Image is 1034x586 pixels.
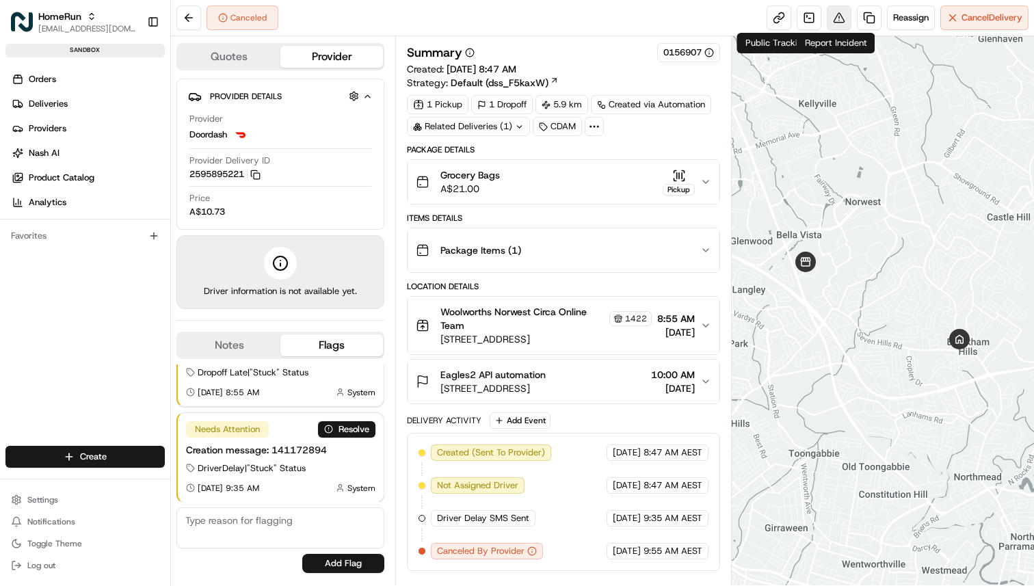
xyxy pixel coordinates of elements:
button: Quotes [178,46,280,68]
span: Toggle Theme [27,538,82,549]
span: Provider Delivery ID [189,155,270,167]
span: Default (dss_F5kaxW) [451,76,548,90]
div: Related Deliveries (1) [407,117,530,136]
span: Nash AI [29,147,59,159]
span: 9:35 AM AEST [644,512,702,524]
button: Create [5,446,165,468]
span: 10:00 AM [651,368,695,382]
button: Notes [178,334,280,356]
div: Favorites [5,225,165,247]
a: Product Catalog [5,167,170,189]
button: Notifications [5,512,165,531]
a: Orders [5,68,170,90]
span: Provider [189,113,223,125]
img: doordash_logo_v2.png [233,126,249,143]
button: CancelDelivery [940,5,1029,30]
div: CDAM [533,117,582,136]
span: Notifications [27,516,75,527]
span: [DATE] [613,545,641,557]
span: Create [80,451,107,463]
span: Providers [29,122,66,135]
div: Package Details [407,144,720,155]
h3: Summary [407,46,462,59]
button: HomeRunHomeRun[EMAIL_ADDRESS][DOMAIN_NAME] [5,5,142,38]
button: Eagles2 API automation[STREET_ADDRESS]10:00 AM[DATE] [408,360,719,403]
span: 9:55 AM AEST [644,545,702,557]
span: Cancel Delivery [962,12,1022,24]
span: A$10.73 [189,206,225,218]
div: 5.9 km [535,95,588,114]
div: Needs Attention [186,421,269,438]
span: 1422 [625,313,647,324]
a: Created via Automation [591,95,711,114]
span: Created (Sent To Provider) [437,447,545,459]
button: Toggle Theme [5,534,165,553]
div: Strategy: [407,76,559,90]
a: Analytics [5,191,170,213]
span: [STREET_ADDRESS] [440,382,546,395]
button: Reassign [887,5,935,30]
span: 8:47 AM AEST [644,447,702,459]
div: Report Incident [797,33,875,53]
span: Price [189,192,210,204]
button: Canceled [207,5,278,30]
div: 1 Pickup [407,95,468,114]
span: [DATE] 8:55 AM [198,387,259,398]
div: 1 Dropoff [471,95,533,114]
button: Add Flag [302,554,384,573]
button: Pickup [663,169,695,196]
span: Log out [27,560,55,571]
span: Dropoff Late | "Stuck" Status [198,367,308,379]
div: Location Details [407,281,720,292]
button: 0156907 [663,46,714,59]
span: System [347,483,375,494]
button: Log out [5,556,165,575]
span: Canceled By Provider [437,545,525,557]
span: [DATE] 9:35 AM [198,483,259,494]
span: Not Assigned Driver [437,479,518,492]
div: Public Tracking [737,33,816,53]
div: Delivery Activity [407,415,481,426]
span: Package Items ( 1 ) [440,243,521,257]
span: Orders [29,73,56,85]
button: HomeRun [38,10,81,23]
span: Product Catalog [29,172,94,184]
span: Grocery Bags [440,168,500,182]
span: DriverDelay | "Stuck" Status [198,462,306,475]
span: [DATE] [651,382,695,395]
div: Creation message: 141172894 [186,443,375,457]
button: 2595895221 [189,168,261,181]
a: Deliveries [5,93,170,115]
span: Created: [407,62,516,76]
a: Nash AI [5,142,170,164]
div: sandbox [5,44,165,57]
button: Resolve [318,421,375,438]
span: Reassign [893,12,929,24]
span: Deliveries [29,98,68,110]
span: Settings [27,494,58,505]
span: Provider Details [210,91,282,102]
span: Eagles2 API automation [440,368,546,382]
button: Provider Details [188,85,373,107]
span: [DATE] [657,325,695,339]
div: Items Details [407,213,720,224]
button: Settings [5,490,165,509]
img: HomeRun [11,11,33,33]
span: Doordash [189,129,227,141]
button: [EMAIL_ADDRESS][DOMAIN_NAME] [38,23,136,34]
span: [STREET_ADDRESS] [440,332,652,346]
span: Analytics [29,196,66,209]
span: [DATE] 8:47 AM [447,63,516,75]
span: 8:55 AM [657,312,695,325]
a: Providers [5,118,170,139]
button: Grocery BagsA$21.00Pickup [408,160,719,204]
a: Default (dss_F5kaxW) [451,76,559,90]
span: Woolworths Norwest Circa Online Team [440,305,607,332]
span: 8:47 AM AEST [644,479,702,492]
